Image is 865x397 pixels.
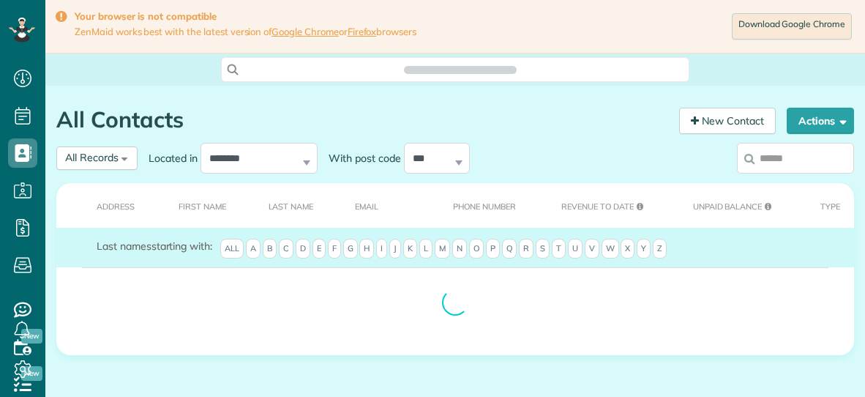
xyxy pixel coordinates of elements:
span: N [452,239,467,259]
span: V [585,239,599,259]
span: A [246,239,261,259]
button: Actions [787,108,854,134]
span: Q [502,239,517,259]
span: P [486,239,500,259]
span: Y [637,239,651,259]
span: E [312,239,326,259]
h1: All Contacts [56,108,668,132]
span: X [621,239,634,259]
th: First Name [156,183,246,228]
th: Unpaid Balance [670,183,798,228]
span: L [419,239,432,259]
span: D [296,239,310,259]
span: All [220,239,244,259]
span: O [469,239,484,259]
span: H [359,239,374,259]
label: starting with: [97,239,212,253]
span: F [328,239,341,259]
span: W [602,239,619,259]
span: Z [653,239,667,259]
span: C [279,239,293,259]
a: Firefox [348,26,377,37]
strong: Your browser is not compatible [75,10,416,23]
a: New Contact [679,108,776,134]
span: B [263,239,277,259]
th: Email [332,183,430,228]
th: Last Name [246,183,333,228]
span: All Records [65,151,119,164]
label: With post code [318,151,404,166]
th: Address [56,183,156,228]
span: J [389,239,401,259]
span: ZenMaid works best with the latest version of or browsers [75,26,416,38]
span: G [343,239,358,259]
th: Phone number [430,183,539,228]
span: T [552,239,566,259]
span: Search ZenMaid… [419,62,501,77]
th: Revenue to Date [539,183,670,228]
a: Download Google Chrome [732,13,852,40]
span: I [376,239,387,259]
th: Type [798,183,854,228]
span: Last names [97,240,151,253]
span: U [568,239,583,259]
a: Google Chrome [272,26,339,37]
span: K [403,239,417,259]
span: M [435,239,450,259]
label: Located in [138,151,201,166]
span: S [536,239,550,259]
span: R [519,239,533,259]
